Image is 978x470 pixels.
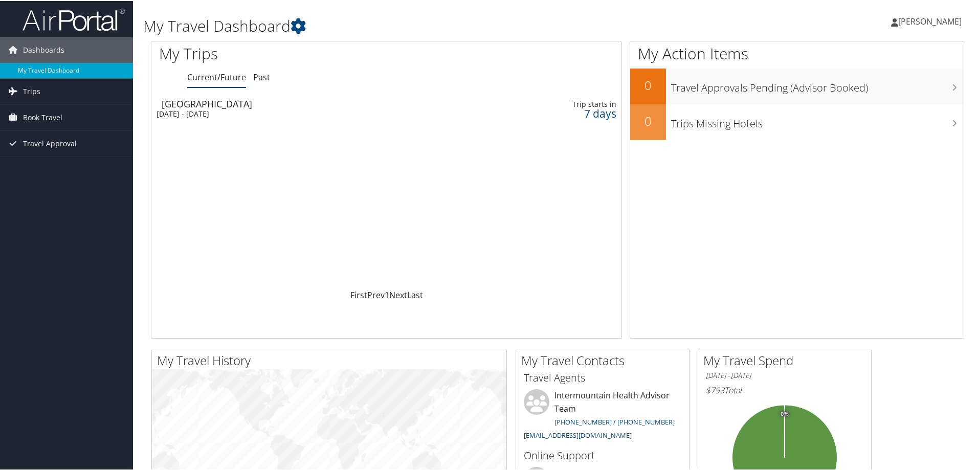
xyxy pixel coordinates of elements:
h3: Online Support [524,447,681,462]
li: Intermountain Health Advisor Team [519,388,686,443]
span: Book Travel [23,104,62,129]
a: Last [407,288,423,300]
h2: My Travel Spend [703,351,871,368]
span: [PERSON_NAME] [898,15,962,26]
a: Prev [367,288,385,300]
tspan: 0% [781,410,789,416]
span: Dashboards [23,36,64,62]
img: airportal-logo.png [23,7,125,31]
h1: My Travel Dashboard [143,14,696,36]
a: [PHONE_NUMBER] / [PHONE_NUMBER] [554,416,675,426]
span: $793 [706,384,724,395]
h3: Travel Agents [524,370,681,384]
a: 0Travel Approvals Pending (Advisor Booked) [630,68,964,103]
a: Past [253,71,270,82]
h6: Total [706,384,863,395]
a: Current/Future [187,71,246,82]
div: 7 days [509,108,617,117]
h2: My Travel History [157,351,506,368]
a: Next [389,288,407,300]
span: Trips [23,78,40,103]
h2: 0 [630,111,666,129]
h1: My Action Items [630,42,964,63]
a: [EMAIL_ADDRESS][DOMAIN_NAME] [524,430,632,439]
span: Travel Approval [23,130,77,155]
div: [DATE] - [DATE] [157,108,444,118]
div: Trip starts in [509,99,617,108]
a: First [350,288,367,300]
h2: My Travel Contacts [521,351,689,368]
h3: Travel Approvals Pending (Advisor Booked) [671,75,964,94]
h6: [DATE] - [DATE] [706,370,863,379]
h2: 0 [630,76,666,93]
div: [GEOGRAPHIC_DATA] [162,98,450,107]
h3: Trips Missing Hotels [671,110,964,130]
a: 0Trips Missing Hotels [630,103,964,139]
a: 1 [385,288,389,300]
a: [PERSON_NAME] [891,5,972,36]
h1: My Trips [159,42,418,63]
